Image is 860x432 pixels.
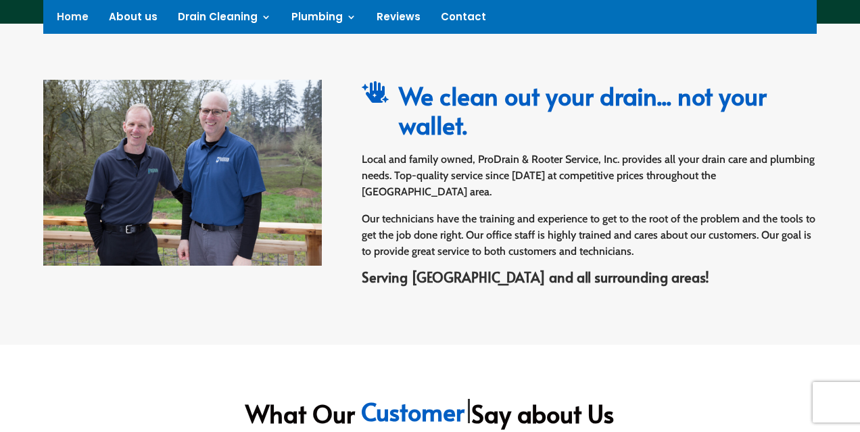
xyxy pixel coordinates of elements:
[57,12,89,27] a: Home
[362,151,817,211] p: Local and family owned, ProDrain & Rooter Service, Inc. provides all your drain care and plumbing...
[109,12,158,27] a: About us
[441,12,486,27] a: Contact
[471,401,614,425] span: Say about Us
[362,268,817,293] h4: Serving [GEOGRAPHIC_DATA] and all surrounding areas!
[291,12,356,27] a: Plumbing
[377,12,421,27] a: Reviews
[362,81,389,103] span: 
[178,12,271,27] a: Drain Cleaning
[361,399,464,423] div: Customer
[362,211,817,260] p: Our technicians have the training and experience to get to the root of the problem and the tools ...
[399,78,767,141] span: We clean out your drain... not your wallet.
[245,401,355,425] span: What Our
